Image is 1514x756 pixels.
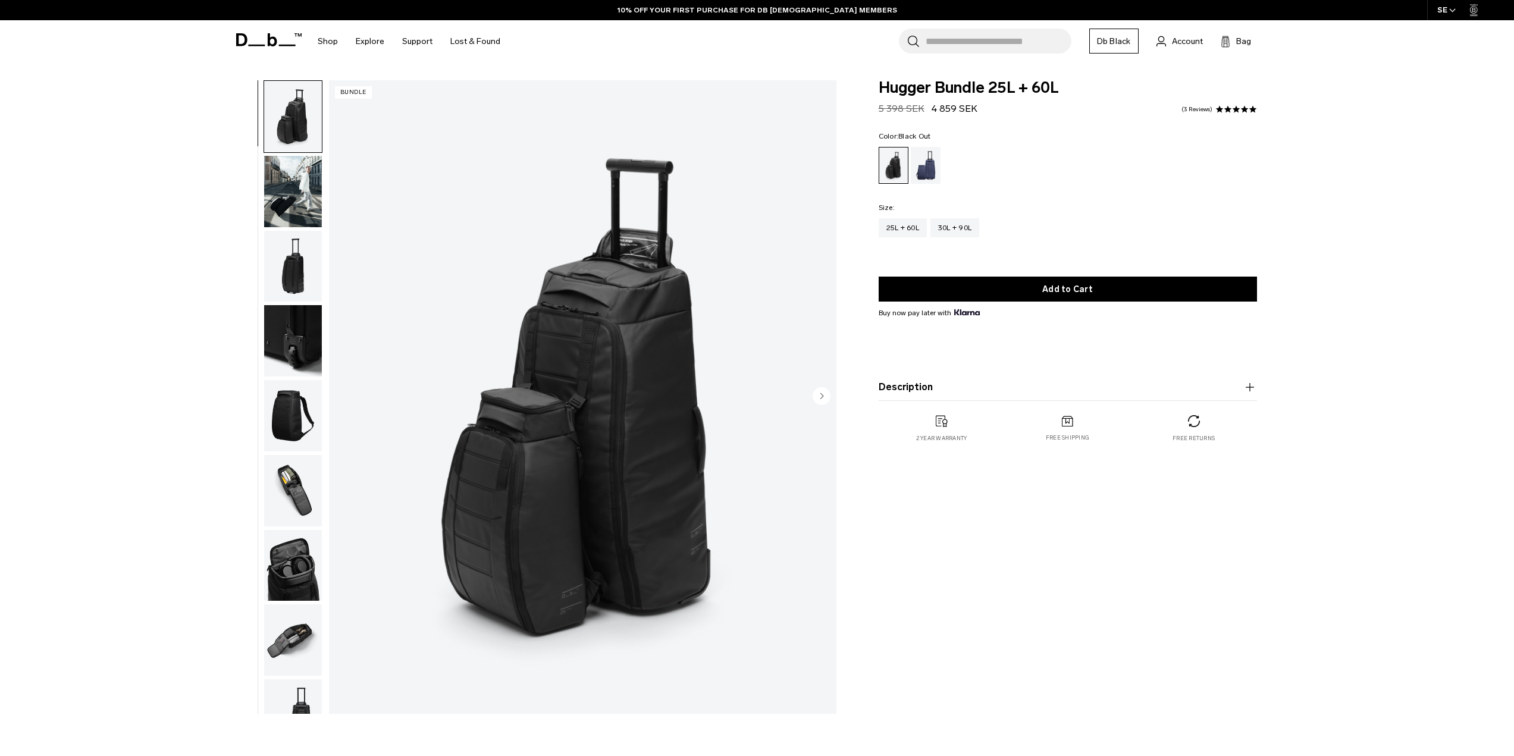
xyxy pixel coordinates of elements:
[930,218,979,237] a: 30L + 90L
[1236,35,1251,48] span: Bag
[879,277,1257,302] button: Add to Cart
[1172,35,1203,48] span: Account
[954,309,980,315] img: {"height" => 20, "alt" => "Klarna"}
[335,86,372,99] p: Bundle
[898,132,930,140] span: Black Out
[1181,106,1212,112] a: 3 reviews
[879,308,980,318] span: Buy now pay later with
[329,80,836,714] img: Hugger Bundle 25L + 60L
[916,434,967,443] p: 2 year warranty
[879,147,908,184] a: Black Out
[813,387,830,407] button: Next slide
[264,679,322,751] img: Hugger Bundle 25L + 60L
[264,305,322,377] button: Hugger Bundle 25L + 60L
[879,103,924,114] s: 5 398 SEK
[264,455,322,526] img: Hugger Bundle 25L + 60L
[264,529,322,602] button: Hugger Bundle 25L + 60L
[932,103,977,114] span: 4 859 SEK
[356,20,384,62] a: Explore
[264,156,322,227] img: Hugger Bundle 25L + 60L
[264,380,322,451] img: Hugger Bundle 25L + 60L
[879,80,1257,96] span: Hugger Bundle 25L + 60L
[1089,29,1139,54] a: Db Black
[879,380,1257,394] button: Description
[264,155,322,228] button: Hugger Bundle 25L + 60L
[264,305,322,377] img: Hugger Bundle 25L + 60L
[264,80,322,153] button: Hugger Bundle 25L + 60L
[318,20,338,62] a: Shop
[1156,34,1203,48] a: Account
[879,133,931,140] legend: Color:
[879,204,895,211] legend: Size:
[264,604,322,676] img: Hugger Bundle 25L + 60L
[264,230,322,303] button: Hugger Bundle 25L + 60L
[911,147,941,184] a: Blue Hour
[264,379,322,452] button: Hugger Bundle 25L + 60L
[264,231,322,302] img: Hugger Bundle 25L + 60L
[879,218,927,237] a: 25L + 60L
[617,5,897,15] a: 10% OFF YOUR FIRST PURCHASE FOR DB [DEMOGRAPHIC_DATA] MEMBERS
[402,20,432,62] a: Support
[264,454,322,527] button: Hugger Bundle 25L + 60L
[1046,434,1089,442] p: Free shipping
[264,530,322,601] img: Hugger Bundle 25L + 60L
[1221,34,1251,48] button: Bag
[1173,434,1215,443] p: Free returns
[309,20,509,62] nav: Main Navigation
[264,679,322,751] button: Hugger Bundle 25L + 60L
[264,81,322,152] img: Hugger Bundle 25L + 60L
[329,80,836,714] li: 1 / 9
[450,20,500,62] a: Lost & Found
[264,604,322,676] button: Hugger Bundle 25L + 60L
